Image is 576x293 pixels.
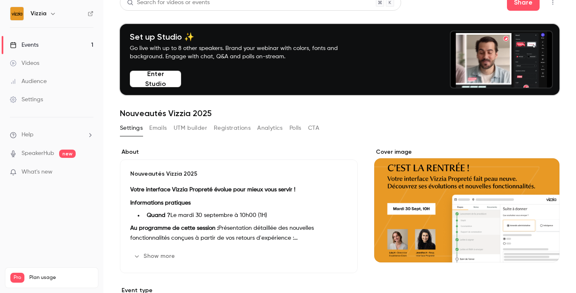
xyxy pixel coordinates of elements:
span: Plan usage [29,274,93,281]
button: UTM builder [174,121,207,135]
strong: Au programme de cette session : [130,225,218,231]
span: new [59,150,76,158]
li: help-dropdown-opener [10,131,93,139]
h4: Set up Studio ✨ [130,32,357,42]
strong: Informations pratiques [130,200,191,206]
button: Analytics [257,121,283,135]
div: Videos [10,59,39,67]
button: Emails [149,121,167,135]
p: Présentation détaillée des nouvelles fonctionnalités conçues à partir de vos retours d'expérience : [130,223,347,243]
h6: Vizzia [31,10,46,18]
span: Help [22,131,33,139]
div: Settings [10,95,43,104]
li: Le mardi 30 septembre à 10h00 (1H) [143,211,347,220]
button: Show more [130,250,180,263]
strong: Quand ? [147,212,170,218]
section: Cover image [374,148,559,262]
button: CTA [308,121,319,135]
p: Nouveautés Vizzia 2025 [130,170,347,178]
button: Registrations [214,121,251,135]
strong: Votre interface Vizzia Propreté évolue pour mieux vous servir ! [130,187,295,193]
label: About [120,148,358,156]
a: SpeakerHub [22,149,54,158]
div: Events [10,41,38,49]
p: Go live with up to 8 other speakers. Brand your webinar with colors, fonts and background. Engage... [130,44,357,61]
h1: Nouveautés Vizzia 2025 [120,108,559,118]
button: Polls [289,121,301,135]
label: Cover image [374,148,559,156]
div: Audience [10,77,47,86]
button: Enter Studio [130,71,181,87]
button: Settings [120,121,143,135]
img: Vizzia [10,7,24,20]
span: Pro [10,273,24,283]
span: What's new [22,168,53,176]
